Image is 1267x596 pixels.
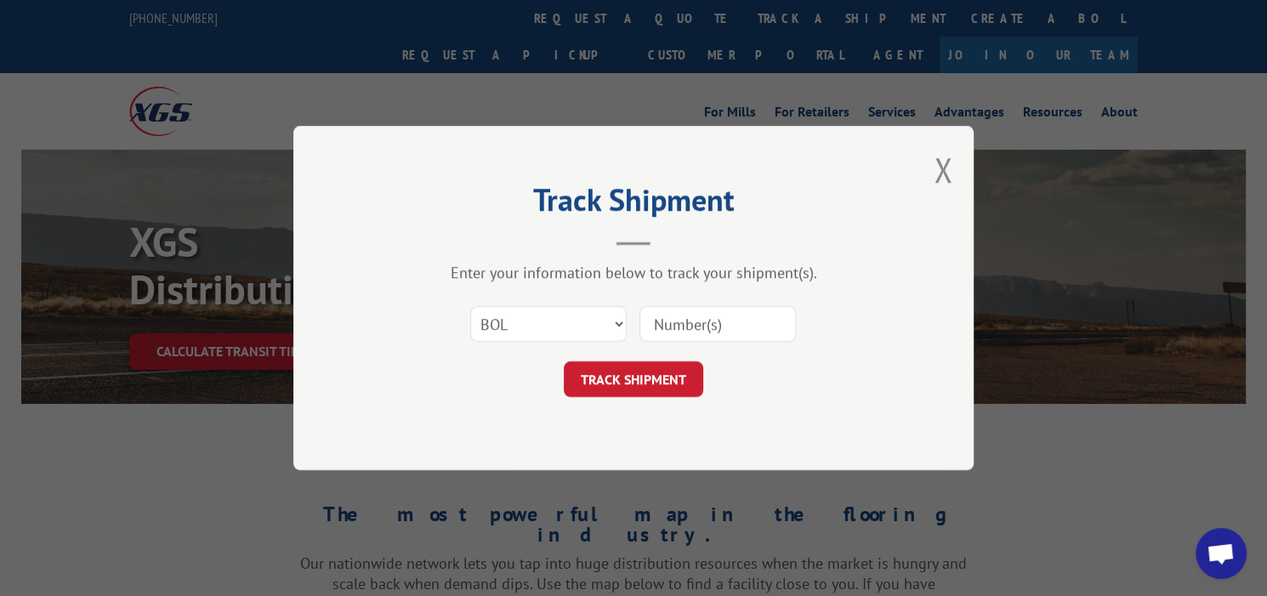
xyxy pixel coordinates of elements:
h2: Track Shipment [378,188,889,220]
input: Number(s) [639,306,796,342]
a: Open chat [1196,528,1247,579]
div: Enter your information below to track your shipment(s). [378,263,889,282]
button: TRACK SHIPMENT [564,361,703,397]
button: Close modal [934,147,952,192]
